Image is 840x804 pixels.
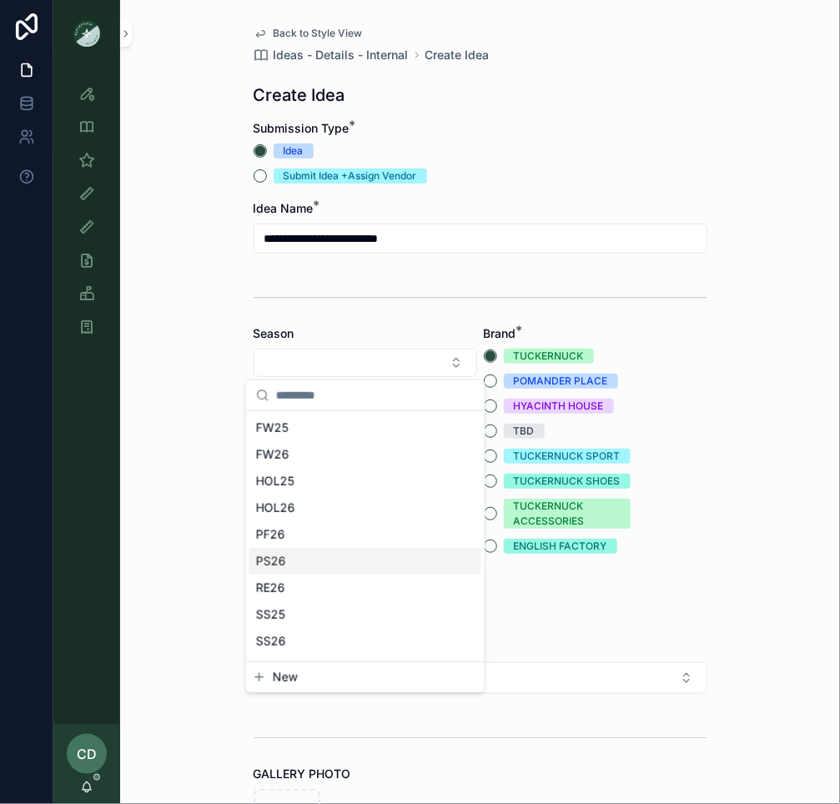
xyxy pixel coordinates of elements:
[514,374,608,389] div: POMANDER PLACE
[256,473,294,490] span: HOL25
[254,766,351,781] span: GALLERY PHOTO
[253,669,478,686] button: New
[514,539,607,554] div: ENGLISH FACTORY
[254,47,409,63] a: Ideas - Details - Internal
[256,420,289,436] span: FW25
[284,168,417,183] div: Submit Idea +Assign Vendor
[254,349,477,377] button: Select Button
[256,633,286,650] span: SS26
[514,474,621,489] div: TUCKERNUCK SHOES
[256,580,285,596] span: RE26
[256,526,285,543] span: PF26
[514,399,604,414] div: HYACINTH HOUSE
[274,47,409,63] span: Ideas - Details - Internal
[284,143,304,158] div: Idea
[73,20,100,47] img: App logo
[273,669,298,686] span: New
[256,606,285,623] span: SS25
[246,411,485,661] div: Suggestions
[254,326,294,340] span: Season
[514,424,535,439] div: TBD
[254,27,363,40] a: Back to Style View
[256,553,286,570] span: PS26
[254,83,345,107] h1: Create Idea
[256,446,289,463] span: FW26
[77,744,97,764] span: CD
[514,349,584,364] div: TUCKERNUCK
[254,121,350,135] span: Submission Type
[256,500,295,516] span: HOL26
[254,201,314,215] span: Idea Name
[256,660,287,676] span: SU26
[484,326,516,340] span: Brand
[425,47,490,63] a: Create Idea
[514,499,621,529] div: TUCKERNUCK ACCESSORIES
[514,449,621,464] div: TUCKERNUCK SPORT
[274,27,363,40] span: Back to Style View
[53,67,120,364] div: scrollable content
